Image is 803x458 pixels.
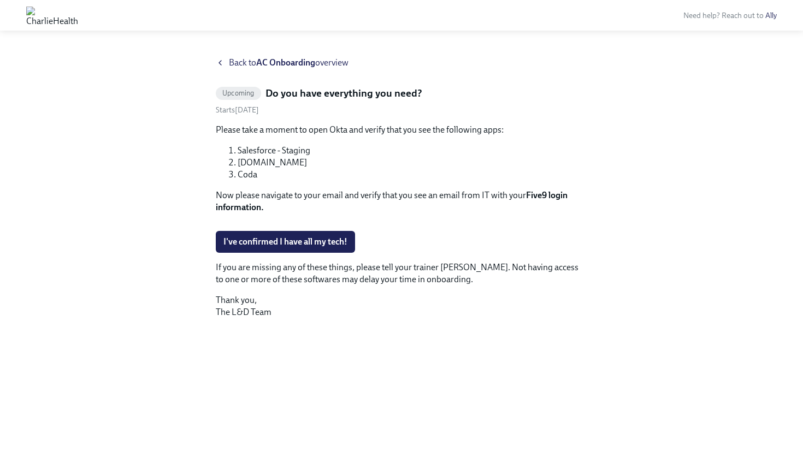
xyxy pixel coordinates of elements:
[238,157,587,169] li: [DOMAIN_NAME]
[683,11,777,20] span: Need help? Reach out to
[216,57,587,69] a: Back toAC Onboardingoverview
[256,57,315,68] strong: AC Onboarding
[229,57,349,69] span: Back to overview
[26,7,78,24] img: CharlieHealth
[223,236,347,247] span: I've confirmed I have all my tech!
[216,124,587,136] p: Please take a moment to open Okta and verify that you see the following apps:
[216,231,355,253] button: I've confirmed I have all my tech!
[216,189,587,213] p: Now please navigate to your email and verify that you see an email from IT with your
[765,11,777,20] a: Ally
[238,169,587,181] li: Coda
[216,261,587,285] p: If you are missing any of these things, please tell your trainer [PERSON_NAME]. Not having access...
[238,145,587,157] li: Salesforce - Staging
[216,105,259,115] span: Starts [DATE]
[265,86,422,100] h5: Do you have everything you need?
[216,190,568,212] strong: Five9 login information.
[216,294,587,318] p: Thank you, The L&D Team
[216,89,261,97] span: Upcoming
